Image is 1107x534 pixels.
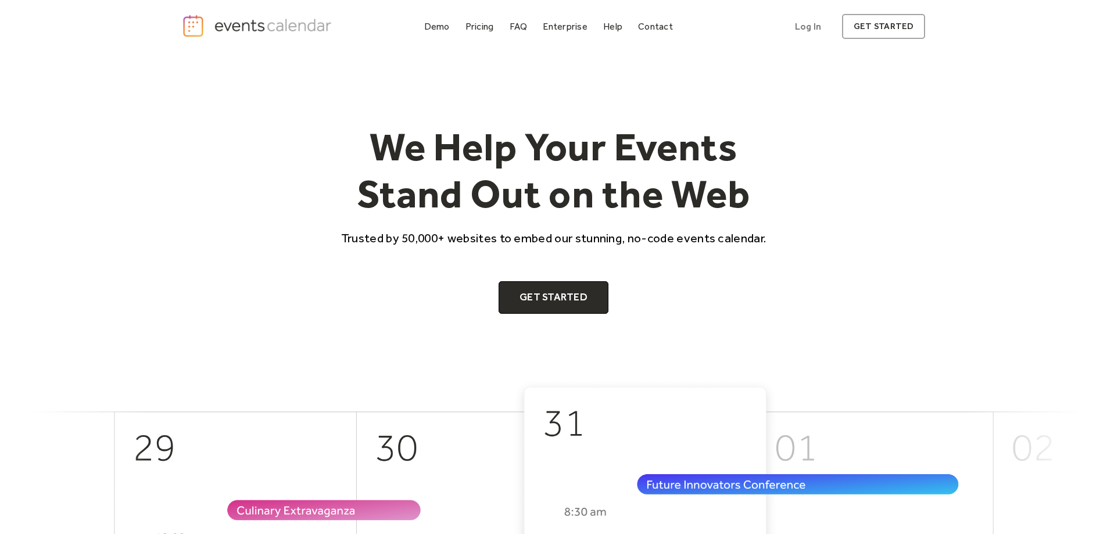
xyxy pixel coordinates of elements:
[331,123,777,218] h1: We Help Your Events Stand Out on the Web
[420,19,454,34] a: Demo
[505,19,532,34] a: FAQ
[603,23,622,30] div: Help
[510,23,528,30] div: FAQ
[424,23,450,30] div: Demo
[499,281,608,314] a: Get Started
[638,23,673,30] div: Contact
[538,19,592,34] a: Enterprise
[461,19,499,34] a: Pricing
[543,23,587,30] div: Enterprise
[633,19,678,34] a: Contact
[599,19,627,34] a: Help
[331,230,777,246] p: Trusted by 50,000+ websites to embed our stunning, no-code events calendar.
[465,23,494,30] div: Pricing
[842,14,925,39] a: get started
[783,14,833,39] a: Log In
